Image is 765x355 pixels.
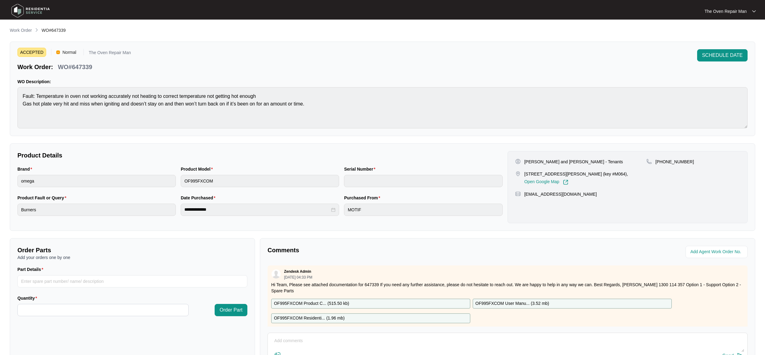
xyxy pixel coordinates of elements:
[42,28,66,33] span: WO#647339
[524,159,623,165] p: [PERSON_NAME] and [PERSON_NAME] - Tenants
[9,27,33,34] a: Work Order
[274,315,345,322] p: OF995FXCOM Residenti... ( 1.96 mb )
[344,175,502,187] input: Serial Number
[181,175,339,187] input: Product Model
[752,10,756,13] img: dropdown arrow
[17,48,46,57] span: ACCEPTED
[181,166,215,172] label: Product Model
[284,269,311,274] p: Zendesk Admin
[17,195,69,201] label: Product Fault or Query
[268,246,503,254] p: Comments
[89,50,131,57] p: The Oven Repair Man
[515,191,521,197] img: map-pin
[524,171,628,177] p: [STREET_ADDRESS][PERSON_NAME] (key #M064),
[184,206,330,213] input: Date Purchased
[17,175,176,187] input: Brand
[563,179,568,185] img: Link-External
[17,246,247,254] p: Order Parts
[515,171,521,176] img: map-pin
[344,166,378,172] label: Serial Number
[272,269,281,279] img: user.svg
[34,28,39,32] img: chevron-right
[215,304,247,316] button: Order Part
[18,304,188,316] input: Quantity
[524,179,568,185] a: Open Google Map
[181,195,218,201] label: Date Purchased
[17,266,46,272] label: Part Details
[646,159,652,164] img: map-pin
[702,52,743,59] span: SCHEDULE DATE
[10,27,32,33] p: Work Order
[17,87,748,128] textarea: Fault: Temperature in oven not working accurately not heating to correct temperature not getting ...
[9,2,52,20] img: residentia service logo
[274,300,349,307] p: OF995FXCOM Product C... ( 515.50 kb )
[17,151,503,160] p: Product Details
[284,275,312,279] p: [DATE] 04:33 PM
[344,204,502,216] input: Purchased From
[17,63,53,71] p: Work Order:
[344,195,382,201] label: Purchased From
[524,191,597,197] p: [EMAIL_ADDRESS][DOMAIN_NAME]
[17,79,748,85] p: WO Description:
[58,63,92,71] p: WO#647339
[271,282,744,294] p: Hi Team, Please see attached documentation for 647339 If you need any further assistance, please ...
[56,50,60,54] img: Vercel Logo
[704,8,747,14] p: The Oven Repair Man
[690,248,744,256] input: Add Agent Work Order No.
[515,159,521,164] img: user-pin
[17,295,39,301] label: Quantity
[60,48,79,57] span: Normal
[475,300,549,307] p: OF995FXCOM User Manu... ( 3.52 mb )
[17,254,247,261] p: Add your orders one by one
[697,49,748,61] button: SCHEDULE DATE
[220,306,242,314] span: Order Part
[17,166,35,172] label: Brand
[17,204,176,216] input: Product Fault or Query
[17,275,247,287] input: Part Details
[656,159,694,165] p: [PHONE_NUMBER]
